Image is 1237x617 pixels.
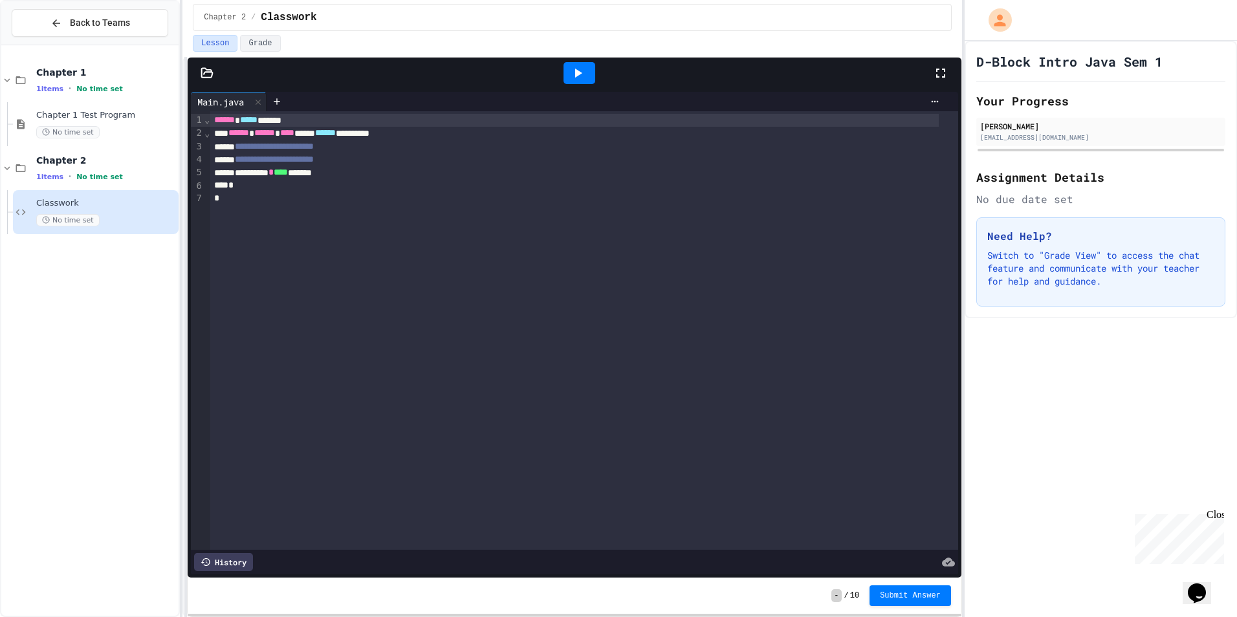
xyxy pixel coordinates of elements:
p: Switch to "Grade View" to access the chat feature and communicate with your teacher for help and ... [987,249,1214,288]
button: Grade [240,35,280,52]
div: Main.java [191,92,267,111]
span: / [251,12,256,23]
div: 2 [191,127,204,140]
span: / [844,590,849,601]
h1: D-Block Intro Java Sem 1 [976,52,1163,70]
span: Classwork [36,198,176,209]
iframe: chat widget [1183,565,1224,604]
span: Chapter 2 [204,12,246,23]
div: [PERSON_NAME] [980,120,1221,132]
h2: Assignment Details [976,168,1225,186]
div: 1 [191,114,204,127]
h3: Need Help? [987,228,1214,244]
div: 7 [191,192,204,205]
span: Classwork [261,10,316,25]
span: Submit Answer [880,590,941,601]
span: • [69,171,71,182]
div: 6 [191,180,204,193]
button: Submit Answer [870,585,951,606]
span: Fold line [204,128,210,138]
span: - [831,589,841,602]
div: 3 [191,140,204,153]
div: 4 [191,153,204,166]
span: 10 [850,590,859,601]
button: Lesson [193,35,237,52]
span: Back to Teams [70,16,130,30]
span: Chapter 1 [36,67,176,78]
span: Fold line [204,114,210,125]
div: Main.java [191,95,250,109]
div: No due date set [976,191,1225,207]
div: Chat with us now!Close [5,5,89,82]
span: 1 items [36,173,63,181]
span: No time set [76,173,123,181]
div: My Account [975,5,1015,35]
span: Chapter 1 Test Program [36,110,176,121]
button: Back to Teams [12,9,168,37]
div: History [194,553,253,571]
div: [EMAIL_ADDRESS][DOMAIN_NAME] [980,133,1221,142]
span: No time set [76,85,123,93]
h2: Your Progress [976,92,1225,110]
span: • [69,83,71,94]
span: Chapter 2 [36,155,176,166]
span: No time set [36,126,100,138]
iframe: chat widget [1130,509,1224,564]
span: No time set [36,214,100,226]
div: 5 [191,166,204,179]
span: 1 items [36,85,63,93]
